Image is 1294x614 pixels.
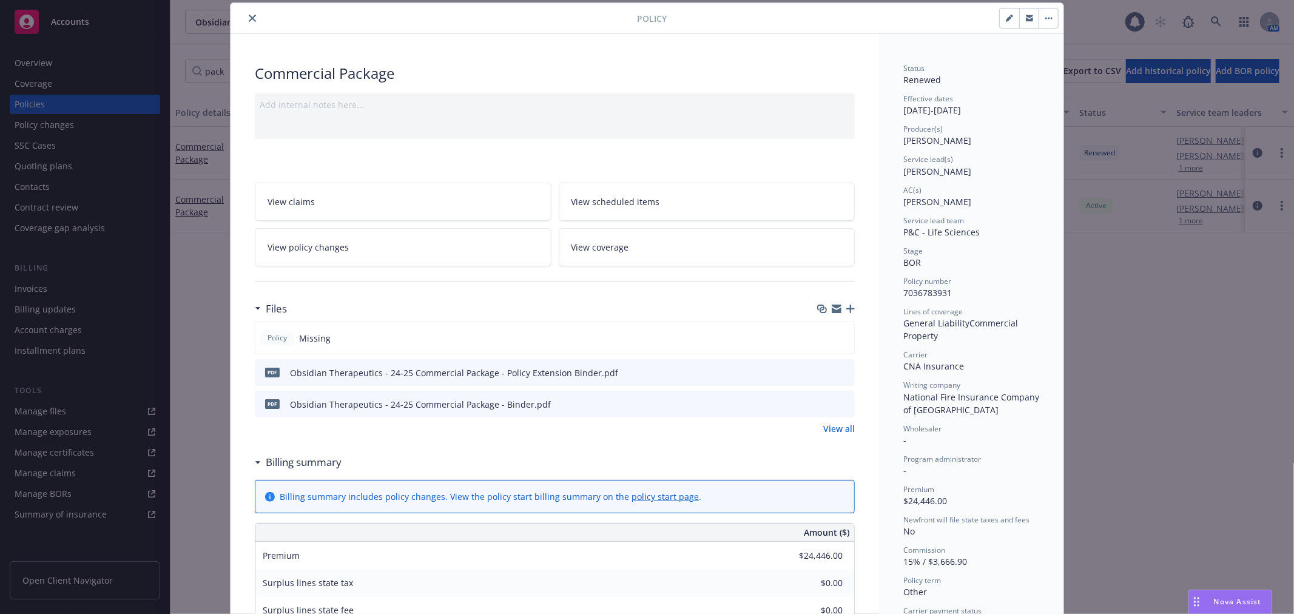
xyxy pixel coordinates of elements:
span: View scheduled items [571,195,660,208]
span: View claims [268,195,315,208]
span: CNA Insurance [903,360,964,372]
span: - [903,465,906,476]
span: Premium [263,550,300,561]
span: Effective dates [903,93,953,104]
a: policy start page [632,491,699,502]
span: Commercial Property [903,317,1020,342]
button: preview file [839,366,850,379]
div: Billing summary [255,454,342,470]
div: Drag to move [1189,590,1204,613]
span: Newfront will file state taxes and fees [903,514,1029,525]
div: Add internal notes here... [260,98,850,111]
span: Surplus lines state tax [263,577,353,589]
a: View coverage [559,228,855,266]
span: BOR [903,257,921,268]
div: Billing summary includes policy changes. View the policy start billing summary on the . [280,490,701,503]
span: Wholesaler [903,423,942,434]
a: View policy changes [255,228,551,266]
span: Other [903,586,927,598]
span: Program administrator [903,454,981,464]
input: 0.00 [771,574,850,592]
span: Service lead team [903,215,964,226]
span: National Fire Insurance Company of [GEOGRAPHIC_DATA] [903,391,1042,416]
span: Lines of coverage [903,306,963,317]
div: Commercial Package [255,63,855,84]
span: Policy [265,332,289,343]
button: preview file [839,398,850,411]
span: View coverage [571,241,629,254]
div: Obsidian Therapeutics - 24-25 Commercial Package - Binder.pdf [290,398,551,411]
span: P&C - Life Sciences [903,226,980,238]
button: download file [820,398,829,411]
a: View scheduled items [559,183,855,221]
input: 0.00 [771,547,850,565]
h3: Files [266,301,287,317]
button: Nova Assist [1188,590,1272,614]
span: Stage [903,246,923,256]
span: No [903,525,915,537]
span: Amount ($) [804,526,849,539]
span: Missing [299,332,331,345]
span: [PERSON_NAME] [903,196,971,207]
span: Producer(s) [903,124,943,134]
span: pdf [265,368,280,377]
span: Policy [637,12,667,25]
span: Renewed [903,74,941,86]
a: View all [823,422,855,435]
span: Status [903,63,925,73]
span: General Liability [903,317,969,329]
button: close [245,11,260,25]
button: download file [820,366,829,379]
span: 15% / $3,666.90 [903,556,967,567]
span: [PERSON_NAME] [903,166,971,177]
span: Policy number [903,276,951,286]
span: Nova Assist [1214,596,1262,607]
div: [DATE] - [DATE] [903,93,1039,116]
span: $24,446.00 [903,495,947,507]
span: AC(s) [903,185,922,195]
span: Policy term [903,575,941,585]
span: View policy changes [268,241,349,254]
div: Obsidian Therapeutics - 24-25 Commercial Package - Policy Extension Binder.pdf [290,366,618,379]
span: Writing company [903,380,960,390]
span: - [903,434,906,446]
span: Carrier [903,349,928,360]
span: 7036783931 [903,287,952,299]
div: Files [255,301,287,317]
span: pdf [265,399,280,408]
span: Service lead(s) [903,154,953,164]
span: Premium [903,484,934,494]
span: [PERSON_NAME] [903,135,971,146]
h3: Billing summary [266,454,342,470]
a: View claims [255,183,551,221]
span: Commission [903,545,945,555]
